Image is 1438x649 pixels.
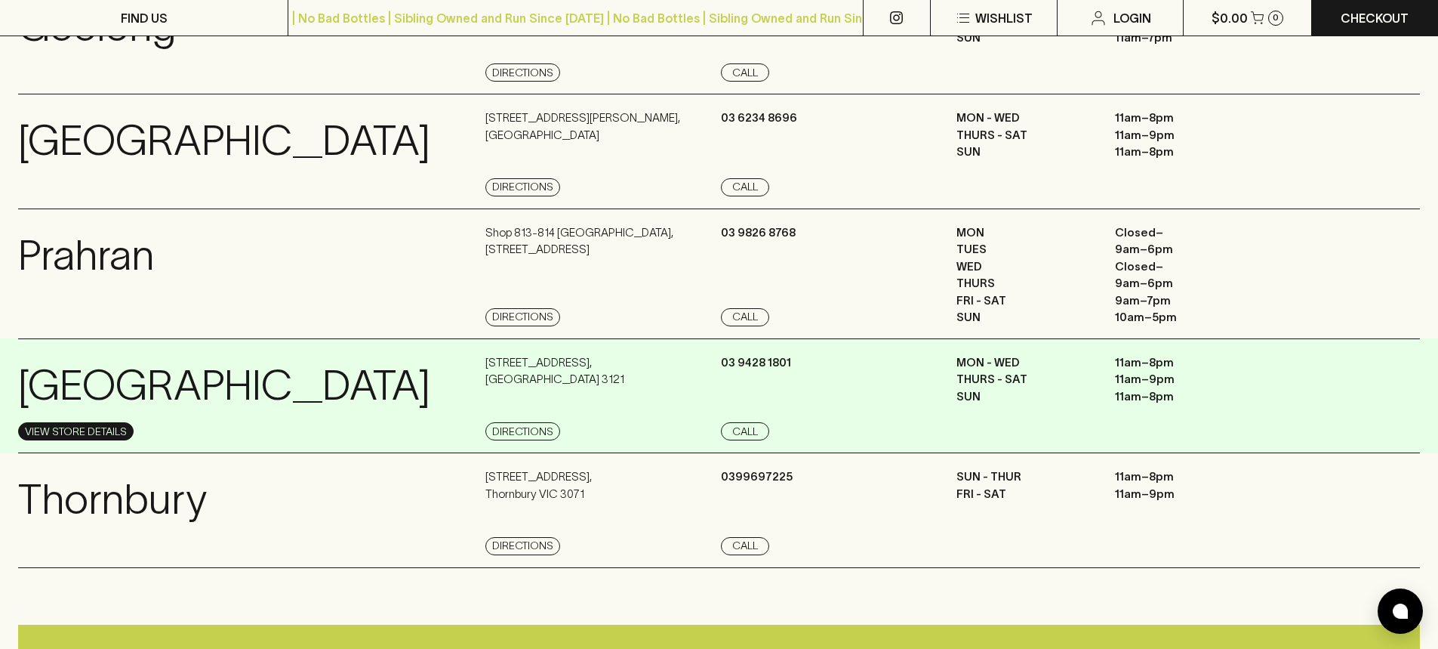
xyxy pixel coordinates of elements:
[956,127,1092,144] p: THURS - SAT
[1393,604,1408,619] img: bubble-icon
[1341,9,1409,27] p: Checkout
[721,63,769,82] a: Call
[1115,144,1251,161] p: 11am – 8pm
[1115,258,1251,276] p: Closed –
[956,388,1092,406] p: SUN
[721,110,797,127] p: 03 6234 8696
[956,371,1092,388] p: THURS - SAT
[1273,14,1279,22] p: 0
[1113,9,1151,27] p: Login
[956,292,1092,310] p: FRI - SAT
[485,468,592,502] p: [STREET_ADDRESS] , Thornbury VIC 3071
[485,354,624,388] p: [STREET_ADDRESS] , [GEOGRAPHIC_DATA] 3121
[1115,110,1251,127] p: 11am – 8pm
[956,486,1092,503] p: Fri - Sat
[956,468,1092,486] p: Sun - Thur
[1115,309,1251,326] p: 10am – 5pm
[721,468,793,486] p: 0399697225
[1115,29,1251,47] p: 11am – 7pm
[1212,9,1248,27] p: $0.00
[18,468,207,531] p: Thornbury
[721,224,796,242] p: 03 9826 8768
[975,9,1033,27] p: Wishlist
[721,354,791,372] p: 03 9428 1801
[485,422,560,440] a: Directions
[956,110,1092,127] p: MON - WED
[721,537,769,555] a: Call
[485,178,560,196] a: Directions
[485,110,680,144] p: [STREET_ADDRESS][PERSON_NAME] , [GEOGRAPHIC_DATA]
[18,422,134,440] a: View Store Details
[721,308,769,326] a: Call
[18,354,430,417] p: [GEOGRAPHIC_DATA]
[18,224,154,287] p: Prahran
[1115,127,1251,144] p: 11am – 9pm
[721,178,769,196] a: Call
[18,110,430,172] p: [GEOGRAPHIC_DATA]
[1115,224,1251,242] p: Closed –
[1115,468,1251,486] p: 11am – 8pm
[1115,371,1251,388] p: 11am – 9pm
[1115,275,1251,292] p: 9am – 6pm
[1115,388,1251,406] p: 11am – 8pm
[956,241,1092,258] p: TUES
[956,258,1092,276] p: WED
[721,422,769,440] a: Call
[956,144,1092,161] p: SUN
[1115,292,1251,310] p: 9am – 7pm
[121,9,168,27] p: FIND US
[1115,354,1251,372] p: 11am – 8pm
[485,308,560,326] a: Directions
[956,275,1092,292] p: THURS
[956,309,1092,326] p: SUN
[956,29,1092,47] p: SUN
[485,63,560,82] a: Directions
[956,354,1092,372] p: MON - WED
[1115,241,1251,258] p: 9am – 6pm
[1115,486,1251,503] p: 11am – 9pm
[956,224,1092,242] p: MON
[485,537,560,555] a: Directions
[485,224,673,258] p: Shop 813-814 [GEOGRAPHIC_DATA] , [STREET_ADDRESS]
